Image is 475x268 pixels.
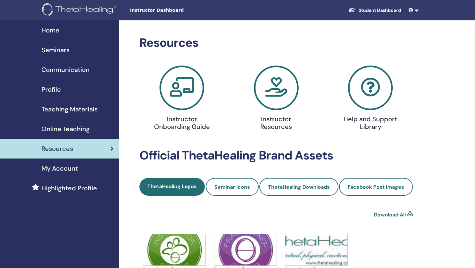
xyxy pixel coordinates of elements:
[139,148,413,163] h2: Official ThetaHealing Brand Assets
[374,211,406,219] a: Download All
[268,184,330,190] span: ThetaHealing Downloads
[339,178,413,196] a: Facebook Post Images
[285,234,347,265] img: thetahealing-logo-a-copy.jpg
[348,184,404,190] span: Facebook Post Images
[41,183,97,193] span: Highlighted Profile
[41,104,98,114] span: Teaching Materials
[246,115,307,130] h4: Instructor Resources
[214,234,277,265] img: icons-practitioner.jpg
[41,124,90,134] span: Online Teaching
[233,66,320,133] a: Instructor Resources
[41,25,59,35] span: Home
[343,4,406,16] a: Student Dashboard
[41,85,61,94] span: Profile
[139,178,205,196] a: ThetaHealing Logos
[41,45,70,55] span: Seminars
[206,178,259,196] a: Seminar Icons
[259,178,338,196] a: ThetaHealing Downloads
[41,144,73,153] span: Resources
[42,3,118,18] img: logo.png
[41,164,78,173] span: My Account
[41,65,90,74] span: Communication
[152,115,212,130] h4: Instructor Onboarding Guide
[138,66,225,133] a: Instructor Onboarding Guide
[139,36,413,50] h2: Resources
[340,115,401,130] h4: Help and Support Library
[348,7,356,13] img: graduation-cap-white.svg
[130,7,226,14] span: Instructor Dashboard
[143,234,205,265] img: icons-instructor.jpg
[214,184,250,190] span: Seminar Icons
[327,66,414,133] a: Help and Support Library
[147,183,197,190] span: ThetaHealing Logos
